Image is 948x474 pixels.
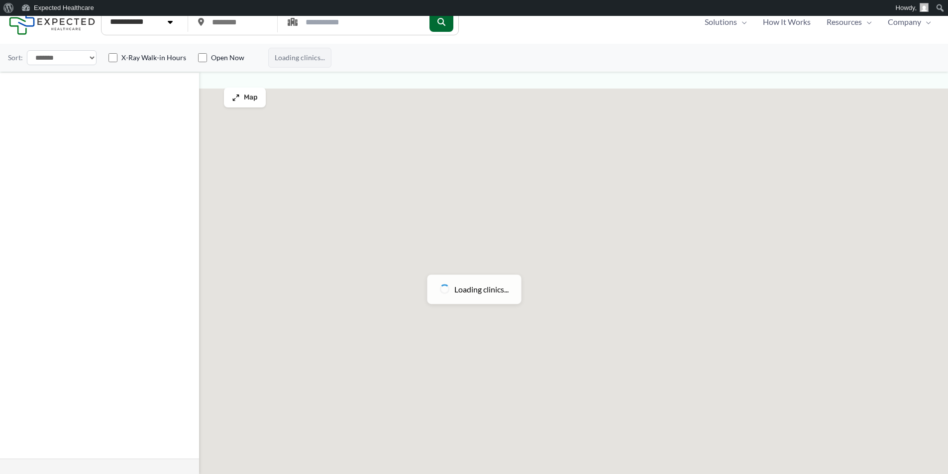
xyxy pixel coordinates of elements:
span: How It Works [763,14,811,29]
label: X-Ray Walk-in Hours [121,53,186,63]
span: Solutions [705,14,737,29]
span: Loading clinics... [268,48,331,68]
label: Open Now [211,53,244,63]
a: CompanyMenu Toggle [880,14,939,29]
img: Maximize [232,94,240,101]
span: Menu Toggle [862,14,872,29]
span: Menu Toggle [737,14,747,29]
img: Expected Healthcare Logo - side, dark font, small [9,9,95,34]
span: Company [888,14,921,29]
span: Loading clinics... [454,282,509,297]
label: Sort: [8,51,23,64]
a: How It Works [755,14,819,29]
span: Menu Toggle [921,14,931,29]
span: Map [244,94,258,102]
button: Map [224,88,266,107]
span: Resources [827,14,862,29]
a: SolutionsMenu Toggle [697,14,755,29]
a: ResourcesMenu Toggle [819,14,880,29]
